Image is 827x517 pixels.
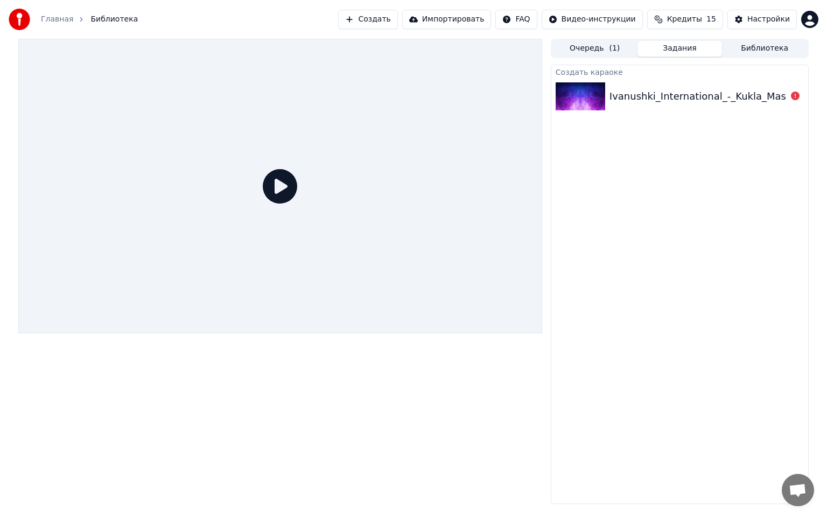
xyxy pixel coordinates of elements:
nav: breadcrumb [41,14,138,25]
button: Видео-инструкции [542,10,643,29]
span: 15 [706,14,716,25]
span: Кредиты [667,14,702,25]
button: Настройки [727,10,797,29]
span: ( 1 ) [609,43,620,54]
button: Кредиты15 [647,10,723,29]
button: FAQ [495,10,537,29]
button: Очередь [552,41,637,57]
div: Настройки [747,14,790,25]
button: Библиотека [722,41,807,57]
a: Главная [41,14,73,25]
button: Создать [338,10,397,29]
a: Открытый чат [782,474,814,506]
span: Библиотека [90,14,138,25]
img: youka [9,9,30,30]
button: Импортировать [402,10,492,29]
div: Создать караоке [551,65,808,78]
button: Задания [637,41,723,57]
